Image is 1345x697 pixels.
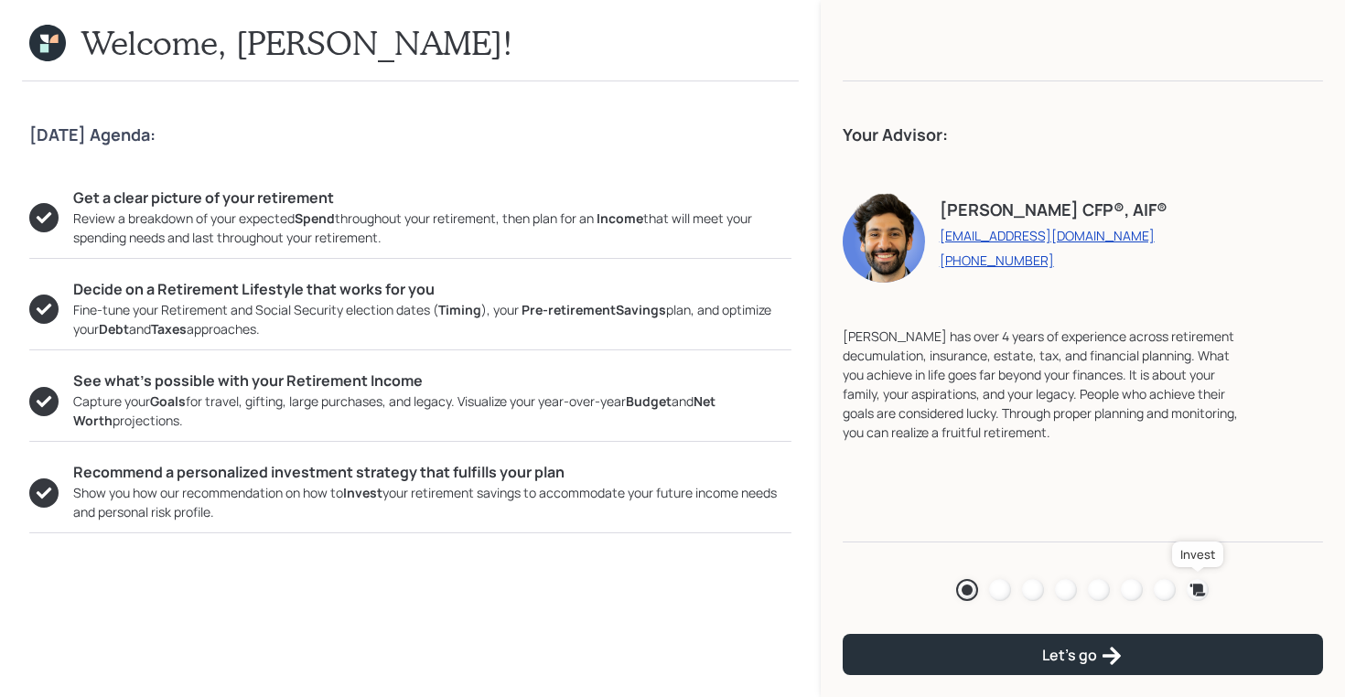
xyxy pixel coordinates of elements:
div: Show you how our recommendation on how to your retirement savings to accommodate your future inco... [73,483,791,521]
b: Pre-retirement [522,301,616,318]
b: Savings [616,301,666,318]
div: Review a breakdown of your expected throughout your retirement, then plan for an that will meet y... [73,209,791,247]
div: Fine-tune your Retirement and Social Security election dates ( ), your plan, and optimize your an... [73,300,791,338]
b: Net Worth [73,392,716,429]
h4: Your Advisor: [843,125,1323,145]
a: [EMAIL_ADDRESS][DOMAIN_NAME] [940,227,1167,244]
h5: See what’s possible with your Retirement Income [73,372,791,390]
h4: [PERSON_NAME] CFP®, AIF® [940,200,1167,220]
a: [PHONE_NUMBER] [940,252,1167,269]
b: Budget [626,392,672,410]
h1: Welcome, [PERSON_NAME]! [81,23,513,62]
h5: Recommend a personalized investment strategy that fulfills your plan [73,464,791,481]
div: Capture your for travel, gifting, large purchases, and legacy. Visualize your year-over-year and ... [73,391,791,430]
b: Taxes [151,320,187,338]
h5: Decide on a Retirement Lifestyle that works for you [73,281,791,298]
b: Goals [150,392,186,410]
b: Debt [99,320,129,338]
b: Spend [295,209,335,227]
h5: Get a clear picture of your retirement [73,189,791,207]
div: [PERSON_NAME] has over 4 years of experience across retirement decumulation, insurance, estate, t... [843,327,1250,442]
h4: [DATE] Agenda: [29,125,791,145]
b: Invest [343,484,382,501]
button: Let's go [843,634,1323,675]
img: eric-schwartz-headshot.png [843,191,925,283]
div: Let's go [1042,645,1123,667]
b: Timing [438,301,481,318]
b: Income [597,209,643,227]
